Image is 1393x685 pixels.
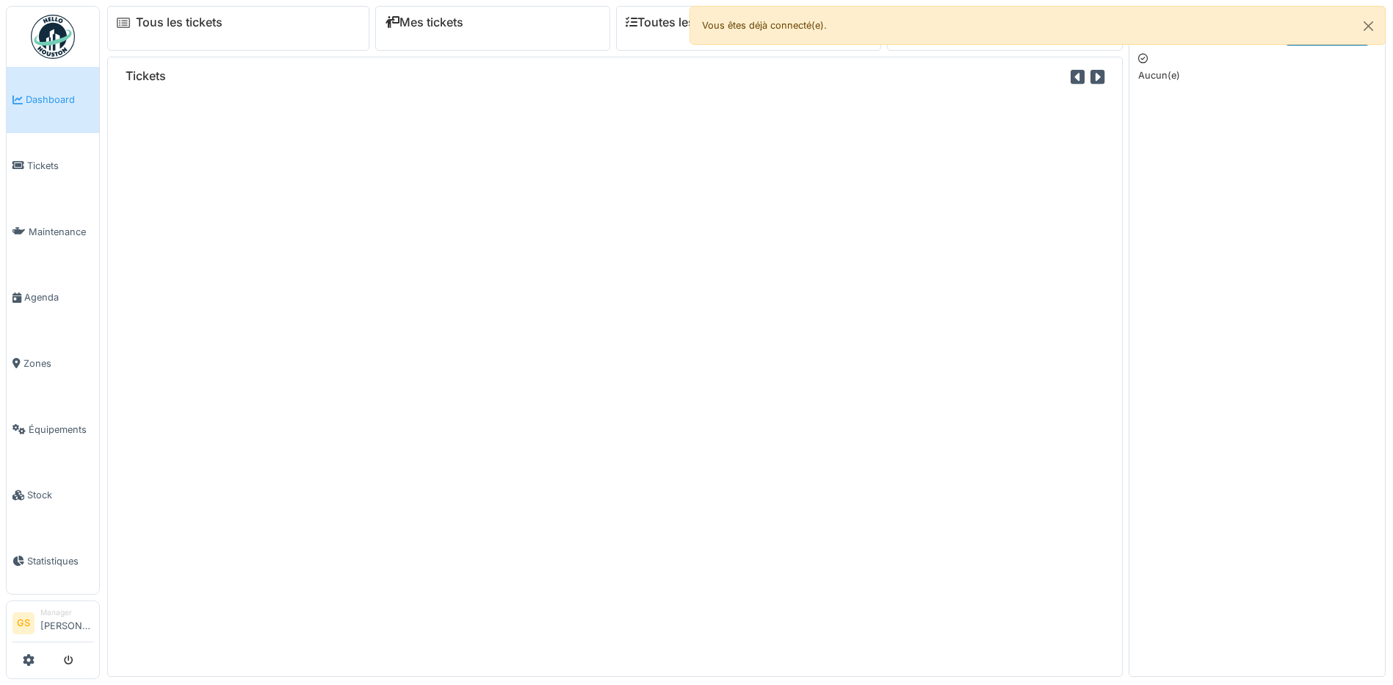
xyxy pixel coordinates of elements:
[626,15,735,29] a: Toutes les tâches
[12,612,35,634] li: GS
[23,356,93,370] span: Zones
[40,607,93,618] div: Manager
[24,290,93,304] span: Agenda
[7,67,99,133] a: Dashboard
[29,423,93,437] span: Équipements
[7,396,99,462] a: Équipements
[26,93,93,107] span: Dashboard
[27,554,93,568] span: Statistiques
[7,331,99,397] a: Zones
[1138,68,1376,82] p: Aucun(e)
[7,198,99,265] a: Maintenance
[27,488,93,502] span: Stock
[27,159,93,173] span: Tickets
[31,15,75,59] img: Badge_color-CXgf-gQk.svg
[7,462,99,528] a: Stock
[126,69,166,83] h6: Tickets
[29,225,93,239] span: Maintenance
[136,15,222,29] a: Tous les tickets
[40,607,93,639] li: [PERSON_NAME]
[7,265,99,331] a: Agenda
[1352,7,1385,46] button: Close
[12,607,93,642] a: GS Manager[PERSON_NAME]
[690,6,1386,45] div: Vous êtes déjà connecté(e).
[385,15,463,29] a: Mes tickets
[7,133,99,199] a: Tickets
[7,528,99,595] a: Statistiques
